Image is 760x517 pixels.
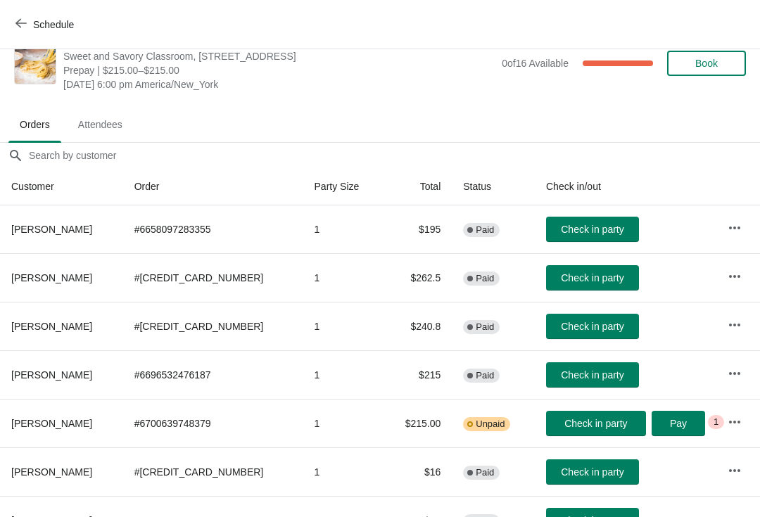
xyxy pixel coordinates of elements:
[123,447,303,496] td: # [CREDIT_CARD_NUMBER]
[667,51,746,76] button: Book
[123,168,303,205] th: Order
[63,49,495,63] span: Sweet and Savory Classroom, [STREET_ADDRESS]
[33,19,74,30] span: Schedule
[63,77,495,91] span: [DATE] 6:00 pm America/New_York
[303,399,384,447] td: 1
[535,168,716,205] th: Check in/out
[561,321,623,332] span: Check in party
[561,369,623,381] span: Check in party
[123,350,303,399] td: # 6696532476187
[383,399,452,447] td: $215.00
[11,224,92,235] span: [PERSON_NAME]
[476,467,494,478] span: Paid
[303,205,384,253] td: 1
[8,112,61,137] span: Orders
[502,58,569,69] span: 0 of 16 Available
[546,411,646,436] button: Check in party
[383,350,452,399] td: $215
[714,416,718,428] span: 1
[546,362,639,388] button: Check in party
[476,224,494,236] span: Paid
[11,418,92,429] span: [PERSON_NAME]
[546,459,639,485] button: Check in party
[564,418,627,429] span: Check in party
[303,350,384,399] td: 1
[383,253,452,302] td: $262.5
[452,168,535,205] th: Status
[303,168,384,205] th: Party Size
[123,205,303,253] td: # 6658097283355
[670,418,687,429] span: Pay
[561,224,623,235] span: Check in party
[28,143,760,168] input: Search by customer
[67,112,134,137] span: Attendees
[11,321,92,332] span: [PERSON_NAME]
[15,43,56,84] img: Handmade Pasta Date Night (Fettuccine, Tortellini, Marinara Sauce): Friday, October 3rd (Price in...
[476,419,505,430] span: Unpaid
[383,302,452,350] td: $240.8
[561,272,623,283] span: Check in party
[123,399,303,447] td: # 6700639748379
[383,447,452,496] td: $16
[383,205,452,253] td: $195
[7,12,85,37] button: Schedule
[476,273,494,284] span: Paid
[561,466,623,478] span: Check in party
[63,63,495,77] span: Prepay | $215.00–$215.00
[11,272,92,283] span: [PERSON_NAME]
[11,369,92,381] span: [PERSON_NAME]
[695,58,718,69] span: Book
[476,321,494,333] span: Paid
[123,253,303,302] td: # [CREDIT_CARD_NUMBER]
[546,265,639,291] button: Check in party
[303,447,384,496] td: 1
[652,411,705,436] button: Pay
[546,217,639,242] button: Check in party
[476,370,494,381] span: Paid
[383,168,452,205] th: Total
[303,302,384,350] td: 1
[546,314,639,339] button: Check in party
[303,253,384,302] td: 1
[123,302,303,350] td: # [CREDIT_CARD_NUMBER]
[11,466,92,478] span: [PERSON_NAME]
